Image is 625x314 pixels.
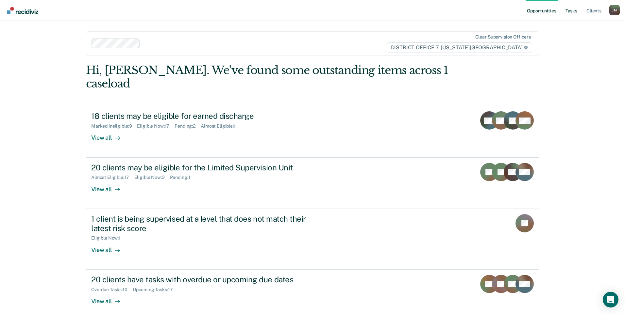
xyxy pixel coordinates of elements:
[91,235,126,241] div: Eligible Now : 1
[609,5,620,15] div: J M
[86,106,539,157] a: 18 clients may be eligible for earned dischargeMarked Ineligible:9Eligible Now:17Pending:2Almost ...
[475,34,531,40] div: Clear supervision officers
[137,123,175,129] div: Eligible Now : 17
[91,123,137,129] div: Marked Ineligible : 9
[91,163,321,172] div: 20 clients may be eligible for the Limited Supervision Unit
[91,292,128,305] div: View all
[170,175,195,180] div: Pending : 1
[133,287,178,292] div: Upcoming Tasks : 17
[91,129,128,142] div: View all
[86,209,539,270] a: 1 client is being supervised at a level that does not match their latest risk scoreEligible Now:1...
[609,5,620,15] button: Profile dropdown button
[91,111,321,121] div: 18 clients may be eligible for earned discharge
[86,64,448,90] div: Hi, [PERSON_NAME]. We’ve found some outstanding items across 1 caseload
[7,7,38,14] img: Recidiviz
[91,175,134,180] div: Almost Eligible : 17
[201,123,241,129] div: Almost Eligible : 1
[134,175,170,180] div: Eligible Now : 3
[91,275,321,284] div: 20 clients have tasks with overdue or upcoming due dates
[387,42,532,53] span: DISTRICT OFFICE 7, [US_STATE][GEOGRAPHIC_DATA]
[86,158,539,209] a: 20 clients may be eligible for the Limited Supervision UnitAlmost Eligible:17Eligible Now:3Pendin...
[91,241,128,254] div: View all
[91,287,133,292] div: Overdue Tasks : 10
[91,214,321,233] div: 1 client is being supervised at a level that does not match their latest risk score
[91,180,128,193] div: View all
[603,292,618,307] div: Open Intercom Messenger
[175,123,201,129] div: Pending : 2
